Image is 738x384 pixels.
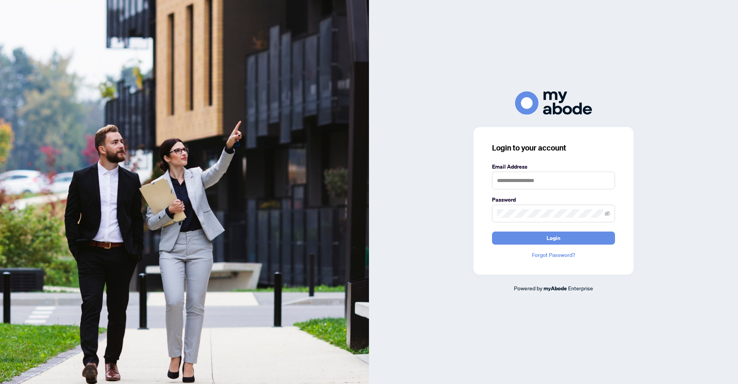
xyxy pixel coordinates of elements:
span: Login [547,232,560,244]
label: Email Address [492,162,615,171]
label: Password [492,195,615,204]
span: Enterprise [568,285,593,291]
a: myAbode [544,284,567,293]
a: Forgot Password? [492,251,615,259]
button: Login [492,232,615,245]
span: eye-invisible [605,211,610,216]
img: ma-logo [515,91,592,115]
span: Powered by [514,285,542,291]
h3: Login to your account [492,142,615,153]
